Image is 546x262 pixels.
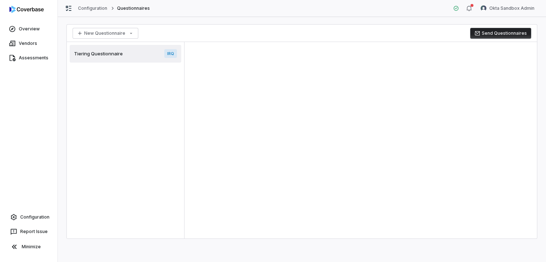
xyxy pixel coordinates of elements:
a: Assessments [1,51,56,64]
a: Configuration [3,211,55,224]
button: Send Questionnaires [470,28,531,39]
span: Tiering Questionnaire [74,50,123,57]
a: Overview [1,22,56,35]
span: IRQ [164,49,177,58]
button: Minimize [3,240,55,254]
img: logo-D7KZi-bG.svg [9,6,44,13]
a: Tiering QuestionnaireIRQ [70,45,181,63]
a: Configuration [78,5,108,11]
a: Vendors [1,37,56,50]
img: Okta Sandbox Admin avatar [481,5,486,11]
button: Okta Sandbox Admin avatarOkta Sandbox Admin [476,3,539,14]
button: Report Issue [3,225,55,238]
span: Questionnaires [117,5,150,11]
button: New Questionnaire [73,28,138,39]
span: Okta Sandbox Admin [489,5,534,11]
